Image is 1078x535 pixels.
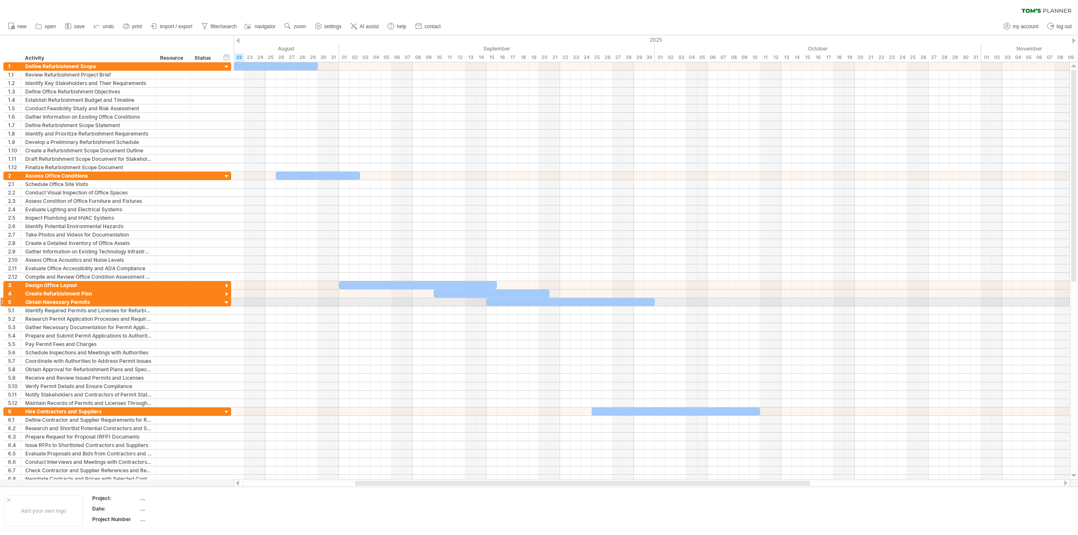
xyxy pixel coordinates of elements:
div: Tuesday, 7 October 2025 [718,53,728,62]
div: 5.3 [8,323,21,331]
div: 1.6 [8,113,21,121]
div: Evaluate Lighting and Electrical Systems [25,205,152,213]
div: Monday, 3 November 2025 [1002,53,1013,62]
div: Create Refurbishment Plan [25,290,152,298]
div: 2.9 [8,248,21,256]
div: Conduct Visual Inspection of Office Spaces [25,189,152,197]
div: 2.1 [8,180,21,188]
div: Saturday, 11 October 2025 [760,53,771,62]
a: help [385,21,409,32]
div: Friday, 24 October 2025 [897,53,907,62]
div: 2.6 [8,222,21,230]
div: 2.12 [8,273,21,281]
div: 6.7 [8,466,21,474]
div: 5.10 [8,382,21,390]
div: Add your own logo [4,495,83,527]
div: Date: [92,505,139,512]
div: 5.8 [8,365,21,373]
div: Review Refurbishment Project Brief [25,71,152,79]
div: Define Office Refurbishment Objectives [25,88,152,96]
div: Wednesday, 5 November 2025 [1023,53,1034,62]
div: Tuesday, 2 September 2025 [350,53,360,62]
div: Inspect Plumbing and HVAC Systems [25,214,152,222]
div: Thursday, 30 October 2025 [960,53,971,62]
div: Tuesday, 30 September 2025 [644,53,655,62]
div: Sunday, 28 September 2025 [623,53,634,62]
div: 4 [8,290,21,298]
div: Saturday, 6 September 2025 [392,53,402,62]
div: Wednesday, 8 October 2025 [728,53,739,62]
div: Project: [92,495,139,502]
div: Prepare Request for Proposal (RFP) Documents [25,433,152,441]
div: 2.2 [8,189,21,197]
div: Wednesday, 24 September 2025 [581,53,592,62]
div: Evaluate Proposals and Bids from Contractors and Suppliers [25,450,152,458]
div: Sunday, 21 September 2025 [550,53,560,62]
div: Establish Refurbishment Budget and Timeline [25,96,152,104]
div: Saturday, 23 August 2025 [244,53,255,62]
div: 5.2 [8,315,21,323]
div: Monday, 29 September 2025 [634,53,644,62]
div: Thursday, 4 September 2025 [371,53,381,62]
div: Status [195,54,213,62]
div: Wednesday, 29 October 2025 [950,53,960,62]
div: Maintain Records of Permits and Licenses Throughout Refurbishment [25,399,152,407]
div: Assess Office Acoustics and Noise Levels [25,256,152,264]
div: Thursday, 6 November 2025 [1034,53,1044,62]
span: contact [424,24,441,29]
div: Assess Condition of Office Furniture and Fixtures [25,197,152,205]
div: 1.4 [8,96,21,104]
span: log out [1057,24,1072,29]
div: Tuesday, 16 September 2025 [497,53,507,62]
div: 6.2 [8,424,21,432]
div: Schedule Inspections and Meetings with Authorities [25,349,152,357]
div: Identify and Prioritize Refurbishment Requirements [25,130,152,138]
div: 6.6 [8,458,21,466]
div: Friday, 10 October 2025 [750,53,760,62]
span: help [397,24,406,29]
div: Compile and Review Office Condition Assessment Report [25,273,152,281]
span: my account [1013,24,1038,29]
div: Hire Contractors and Suppliers [25,407,152,415]
div: 6.8 [8,475,21,483]
span: AI assist [360,24,379,29]
div: Research and Shortlist Potential Contractors and Suppliers [25,424,152,432]
a: zoom [282,21,308,32]
a: contact [413,21,443,32]
div: Saturday, 30 August 2025 [318,53,328,62]
div: Monday, 6 October 2025 [707,53,718,62]
div: Conduct Interviews and Meetings with Contractors and Suppliers [25,458,152,466]
div: Monday, 13 October 2025 [781,53,792,62]
div: 2.10 [8,256,21,264]
div: Tuesday, 26 August 2025 [276,53,286,62]
div: 1.2 [8,79,21,87]
div: 2.7 [8,231,21,239]
div: Create a Refurbishment Scope Document Outline [25,146,152,154]
div: Thursday, 11 September 2025 [444,53,455,62]
div: 1.8 [8,130,21,138]
div: Friday, 3 October 2025 [676,53,686,62]
div: 1.9 [8,138,21,146]
div: Design Office Layout [25,281,152,289]
div: Wednesday, 3 September 2025 [360,53,371,62]
div: Project Number [92,516,139,523]
div: Obtain Approval for Refurbishment Plans and Specifications [25,365,152,373]
span: save [74,24,85,29]
div: 6 [8,407,21,415]
div: Friday, 22 August 2025 [234,53,244,62]
div: Gather Information on Existing Office Conditions [25,113,152,121]
div: Monday, 1 September 2025 [339,53,350,62]
div: Friday, 26 September 2025 [602,53,613,62]
div: Sunday, 5 October 2025 [697,53,707,62]
div: Friday, 12 September 2025 [455,53,465,62]
a: import / export [149,21,195,32]
div: 5 [8,298,21,306]
div: Saturday, 13 September 2025 [465,53,476,62]
div: Sunday, 12 October 2025 [771,53,781,62]
div: Saturday, 8 November 2025 [1055,53,1065,62]
div: 5.5 [8,340,21,348]
div: Monday, 22 September 2025 [560,53,571,62]
div: Receive and Review Issued Permits and Licenses [25,374,152,382]
div: Identify Key Stakeholders and Their Requirements [25,79,152,87]
div: Assess Office Conditions [25,172,152,180]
